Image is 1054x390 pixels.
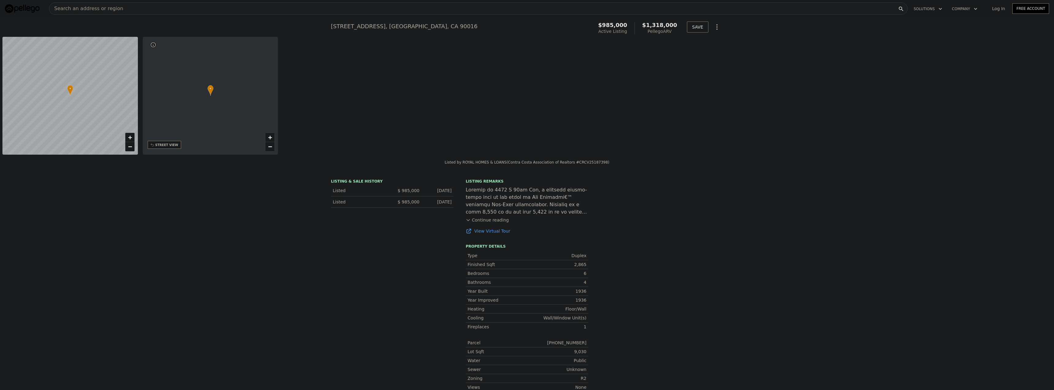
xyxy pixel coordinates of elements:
a: Free Account [1012,3,1049,14]
span: − [128,143,132,150]
div: Pellego ARV [642,28,677,34]
div: STREET VIEW [155,143,178,147]
a: Zoom out [125,142,135,151]
div: 6 [527,270,586,276]
button: Show Options [711,21,723,33]
span: • [67,86,73,91]
div: Year Improved [468,297,527,303]
div: Loremip do 4472 S 90am Con, a elitsedd eiusmo-tempo inci ut lab etdol ma Ali Enimadmi€™ veniamqu ... [466,186,588,216]
span: Search an address or region [49,5,123,12]
div: Listed [333,187,387,194]
span: $ 985,000 [398,199,419,204]
a: Log In [985,6,1012,12]
div: Lot Sqft [468,349,527,355]
button: SAVE [687,21,708,33]
a: Zoom in [125,133,135,142]
img: Pellego [5,4,40,13]
span: + [268,133,272,141]
div: Public [527,357,586,364]
div: Year Built [468,288,527,294]
div: Unknown [527,366,586,373]
div: 4 [527,279,586,285]
div: • [207,85,214,96]
div: Type [468,253,527,259]
a: Zoom in [265,133,275,142]
div: Bedrooms [468,270,527,276]
div: 2,865 [527,261,586,268]
div: Heating [468,306,527,312]
div: [PHONE_NUMBER] [527,340,586,346]
div: Bathrooms [468,279,527,285]
div: [DATE] [424,187,452,194]
div: 1 [527,324,586,330]
div: LISTING & SALE HISTORY [331,179,453,185]
a: View Virtual Tour [466,228,588,234]
span: Active Listing [598,29,627,34]
div: Cooling [468,315,527,321]
div: Listing remarks [466,179,588,184]
div: Water [468,357,527,364]
button: Solutions [909,3,947,14]
div: Floor/Wall [527,306,586,312]
button: Company [947,3,982,14]
div: [DATE] [424,199,452,205]
button: Continue reading [466,217,509,223]
span: • [207,86,214,91]
div: Parcel [468,340,527,346]
span: + [128,133,132,141]
div: 9,030 [527,349,586,355]
span: $ 985,000 [398,188,419,193]
div: Property details [466,244,588,249]
div: Sewer [468,366,527,373]
a: Zoom out [265,142,275,151]
div: Listed by ROYAL HOMES & LOANS (Contra Costa Association of Realtors #CRCV25187398) [445,160,609,164]
div: • [67,85,73,96]
div: Duplex [527,253,586,259]
div: Listed [333,199,387,205]
div: 1936 [527,288,586,294]
span: − [268,143,272,150]
div: R2 [527,375,586,381]
div: Finished Sqft [468,261,527,268]
span: $1,318,000 [642,22,677,28]
div: [STREET_ADDRESS] , [GEOGRAPHIC_DATA] , CA 90016 [331,22,478,31]
div: Zoning [468,375,527,381]
div: Wall/Window Unit(s) [527,315,586,321]
span: $985,000 [598,22,627,28]
div: 1936 [527,297,586,303]
div: Fireplaces [468,324,527,330]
